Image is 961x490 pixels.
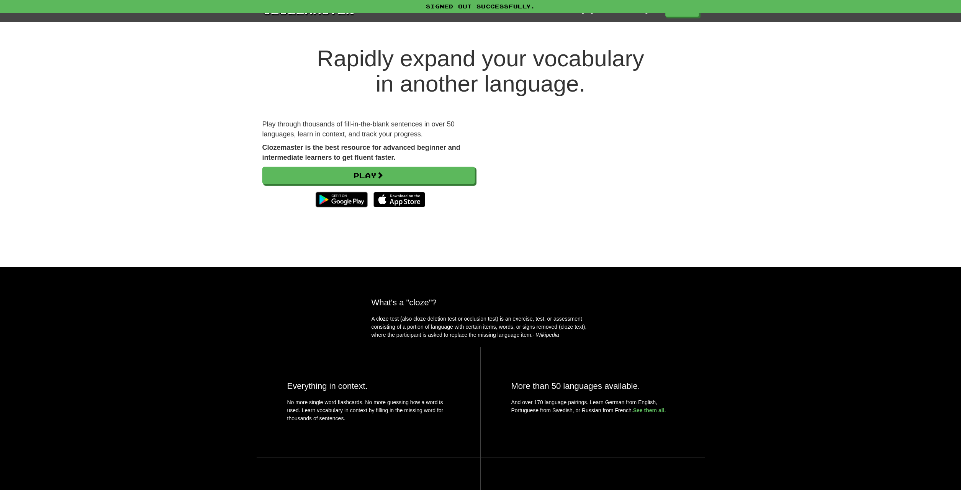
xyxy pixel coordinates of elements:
p: Play through thousands of fill-in-the-blank sentences in over 50 languages, learn in context, and... [262,120,475,139]
p: And over 170 language pairings. Learn German from English, Portuguese from Swedish, or Russian fr... [511,398,674,415]
h2: More than 50 languages available. [511,381,674,391]
p: A cloze test (also cloze deletion test or occlusion test) is an exercise, test, or assessment con... [372,315,590,339]
strong: Clozemaster is the best resource for advanced beginner and intermediate learners to get fluent fa... [262,144,460,161]
em: - Wikipedia [533,332,559,338]
h2: What's a "cloze"? [372,298,590,307]
img: Download_on_the_App_Store_Badge_US-UK_135x40-25178aeef6eb6b83b96f5f2d004eda3bffbb37122de64afbaef7... [373,192,425,207]
a: Play [262,167,475,184]
p: No more single word flashcards. No more guessing how a word is used. Learn vocabulary in context ... [287,398,450,426]
h2: Everything in context. [287,381,450,391]
img: Get it on Google Play [312,188,371,211]
a: See them all. [633,407,666,413]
